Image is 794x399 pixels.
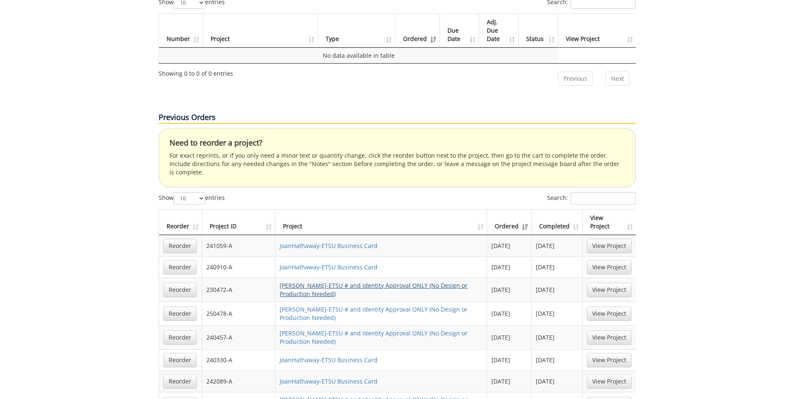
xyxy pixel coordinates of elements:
a: Reorder [163,353,197,367]
label: Search: [547,192,636,205]
th: Project: activate to sort column ascending [275,210,487,235]
th: Adj. Due Date: activate to sort column ascending [479,14,519,48]
td: [DATE] [532,371,583,392]
th: View Project: activate to sort column ascending [583,210,636,235]
td: 230472-A [202,278,276,302]
th: Due Date: activate to sort column ascending [440,14,479,48]
th: View Project: activate to sort column ascending [558,14,636,48]
td: [DATE] [487,235,532,256]
th: Ordered: activate to sort column ascending [396,14,440,48]
th: Type: activate to sort column ascending [318,14,396,48]
td: 240910-A [202,256,276,278]
p: Previous Orders [159,112,636,124]
h4: Need to reorder a project? [170,139,625,147]
a: View Project [587,353,632,367]
a: Reorder [163,307,197,321]
td: [DATE] [487,325,532,349]
td: [DATE] [532,302,583,325]
a: View Project [587,330,632,345]
a: View Project [587,374,632,389]
a: Reorder [163,283,197,297]
label: Show entries [159,192,225,205]
th: Project: activate to sort column ascending [203,14,319,48]
a: View Project [587,283,632,297]
a: [PERSON_NAME]-ETSU # and Identity Approval ONLY (No Design or Production Needed) [280,281,468,298]
td: [DATE] [532,278,583,302]
th: Completed: activate to sort column ascending [532,210,583,235]
a: View Project [587,239,632,253]
a: JoanHathaway-ETSU Business Card [280,242,378,250]
a: JoanHathaway-ETSU Business Card [280,356,378,364]
a: Next [606,72,630,86]
td: 241059-A [202,235,276,256]
a: Reorder [163,260,197,274]
a: JoanHathaway-ETSU Business Card [280,263,378,271]
select: Showentries [174,192,205,205]
p: For exact reprints, or if you only need a minor text or quantity change, click the reorder button... [170,151,625,176]
td: [DATE] [487,371,532,392]
td: [DATE] [532,256,583,278]
a: Reorder [163,374,197,389]
td: 240457-A [202,325,276,349]
td: [DATE] [487,278,532,302]
input: Search: [570,192,636,205]
th: Number: activate to sort column ascending [159,14,203,48]
td: [DATE] [532,349,583,371]
td: [DATE] [532,235,583,256]
td: [DATE] [487,256,532,278]
td: 242089-A [202,371,276,392]
td: [DATE] [532,325,583,349]
a: View Project [587,307,632,321]
th: Reorder: activate to sort column ascending [159,210,202,235]
th: Project ID: activate to sort column ascending [202,210,276,235]
th: Ordered: activate to sort column ascending [487,210,532,235]
a: JoanHathaway-ETSU Business Card [280,377,378,385]
td: [DATE] [487,349,532,371]
a: View Project [587,260,632,274]
td: 240330-A [202,349,276,371]
th: Status: activate to sort column ascending [519,14,558,48]
td: 250478-A [202,302,276,325]
td: No data available in table [159,48,559,63]
a: [PERSON_NAME]-ETSU # and Identity Approval ONLY (No Design or Production Needed) [280,305,468,322]
a: Reorder [163,239,197,253]
div: Showing 0 to 0 of 0 entries [159,66,233,78]
a: Previous [558,72,593,86]
td: [DATE] [487,302,532,325]
a: Reorder [163,330,197,345]
a: [PERSON_NAME]-ETSU # and Identity Approval ONLY (No Design or Production Needed) [280,329,468,345]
